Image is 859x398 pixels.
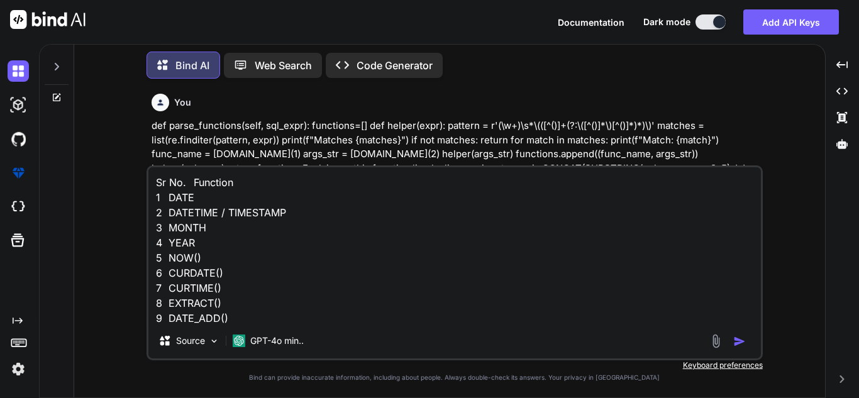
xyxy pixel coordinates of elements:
p: def parse_functions(self, sql_expr): functions=[] def helper(expr): pattern = r'(\w+)\s*\(([^()]+... [152,119,760,190]
h6: You [174,96,191,109]
img: darkChat [8,60,29,82]
button: Documentation [558,16,624,29]
p: Source [176,334,205,347]
img: premium [8,162,29,184]
img: githubDark [8,128,29,150]
img: attachment [709,334,723,348]
img: icon [733,335,746,348]
p: GPT-4o min.. [250,334,304,347]
p: Web Search [255,58,312,73]
span: Documentation [558,17,624,28]
p: Bind AI [175,58,209,73]
img: settings [8,358,29,380]
textarea: Sr No. Function 1 DATE 2 DATETIME / TIMESTAMP 3 MONTH 4 YEAR 5 NOW() 6 CURDATE() 7 CURTIME() 8 EX... [148,167,761,323]
p: Keyboard preferences [147,360,763,370]
img: cloudideIcon [8,196,29,218]
img: Bind AI [10,10,86,29]
button: Add API Keys [743,9,839,35]
img: Pick Models [209,336,219,346]
img: GPT-4o mini [233,334,245,347]
span: Dark mode [643,16,690,28]
p: Bind can provide inaccurate information, including about people. Always double-check its answers.... [147,373,763,382]
p: Code Generator [357,58,433,73]
img: darkAi-studio [8,94,29,116]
